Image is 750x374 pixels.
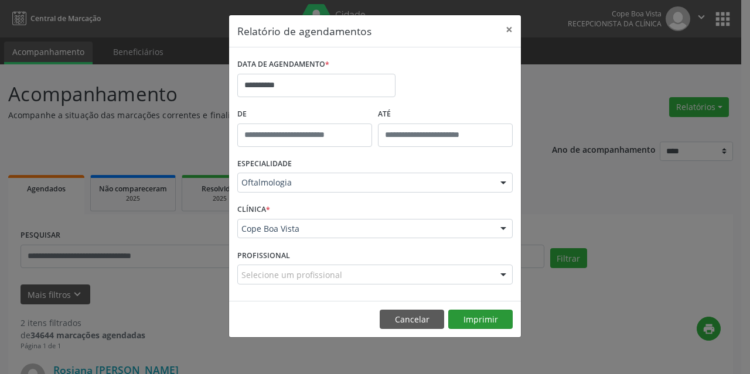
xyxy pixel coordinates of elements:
[237,201,270,219] label: CLÍNICA
[448,310,513,330] button: Imprimir
[237,246,290,265] label: PROFISSIONAL
[237,155,292,173] label: ESPECIALIDADE
[237,105,372,123] label: De
[241,177,489,188] span: Oftalmologia
[380,310,444,330] button: Cancelar
[497,15,521,44] button: Close
[237,56,329,74] label: DATA DE AGENDAMENTO
[237,23,371,39] h5: Relatório de agendamentos
[241,223,489,235] span: Cope Boa Vista
[241,269,342,281] span: Selecione um profissional
[378,105,513,123] label: ATÉ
